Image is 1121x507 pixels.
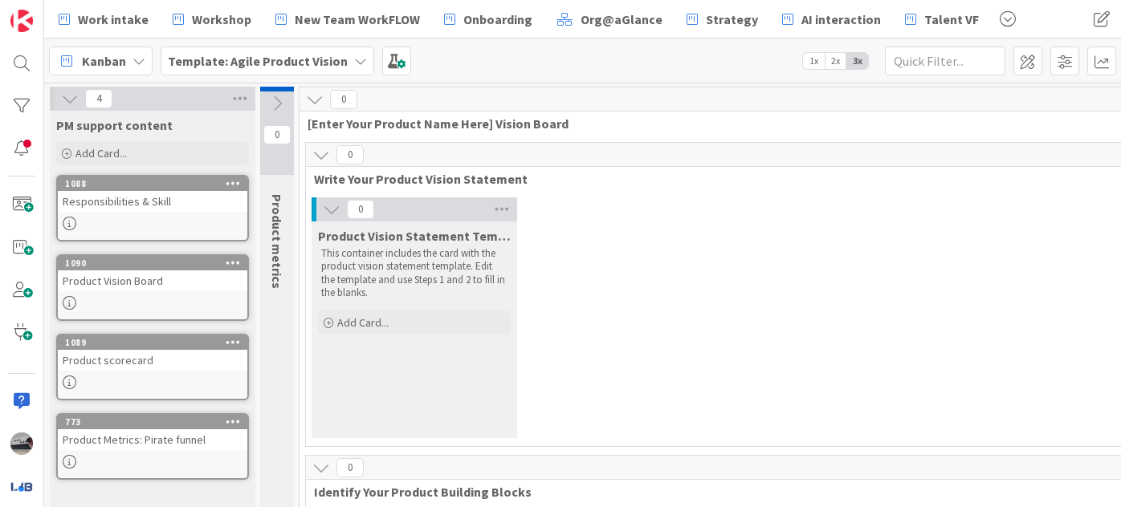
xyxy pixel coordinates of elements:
[58,429,247,450] div: Product Metrics: Pirate funnel
[10,432,33,455] img: jB
[269,194,285,289] span: Product metrics
[895,5,989,34] a: Talent VF
[58,350,247,371] div: Product scorecard
[10,10,33,32] img: Visit kanbanzone.com
[321,247,508,299] p: This container includes the card with the product vision statement template. Edit the template an...
[772,5,891,34] a: AI interaction
[58,415,247,450] div: 773Product Metrics: Pirate funnel
[58,256,247,291] div: 1090Product Vision Board
[547,5,672,34] a: Org@aGlance
[58,335,247,371] div: 1089Product scorecard
[336,458,364,477] span: 0
[266,5,430,34] a: New Team WorkFLOW
[58,191,247,212] div: Responsibilities & Skill
[192,10,251,29] span: Workshop
[336,145,364,164] span: 0
[65,416,247,428] div: 773
[58,270,247,291] div: Product Vision Board
[75,146,127,160] span: Add Card...
[82,51,126,71] span: Kanban
[56,334,249,400] a: 1089Product scorecard
[85,89,112,108] span: 4
[337,315,389,330] span: Add Card...
[825,53,846,69] span: 2x
[295,10,420,29] span: New Team WorkFLOW
[65,178,247,189] div: 1088
[318,228,511,244] span: Product Vision Statement Template
[168,53,348,69] b: Template: Agile Product Vision
[434,5,542,34] a: Onboarding
[56,413,249,480] a: 773Product Metrics: Pirate funnel
[58,335,247,350] div: 1089
[10,475,33,497] img: avatar
[58,256,247,270] div: 1090
[56,175,249,241] a: 1088Responsibilities & Skill
[65,337,247,348] div: 1089
[56,117,173,133] span: PM support content
[78,10,149,29] span: Work intake
[56,254,249,321] a: 1090Product Vision Board
[803,53,825,69] span: 1x
[581,10,662,29] span: Org@aGlance
[677,5,768,34] a: Strategy
[706,10,758,29] span: Strategy
[58,415,247,429] div: 773
[263,125,291,144] span: 0
[463,10,532,29] span: Onboarding
[801,10,881,29] span: AI interaction
[49,5,158,34] a: Work intake
[65,258,247,269] div: 1090
[163,5,261,34] a: Workshop
[846,53,868,69] span: 3x
[58,176,247,191] div: 1088
[885,47,1005,75] input: Quick Filter...
[347,200,374,219] span: 0
[330,90,357,109] span: 0
[924,10,979,29] span: Talent VF
[58,176,247,212] div: 1088Responsibilities & Skill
